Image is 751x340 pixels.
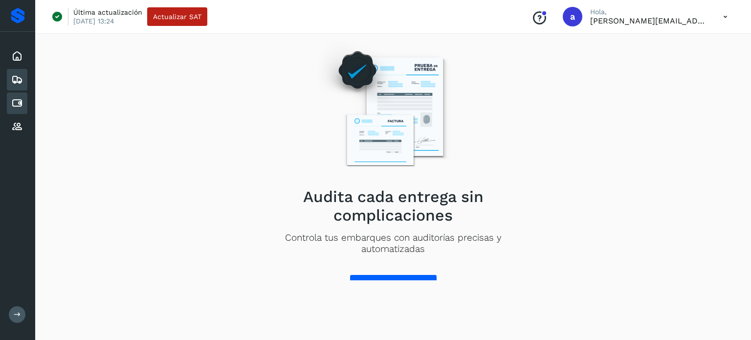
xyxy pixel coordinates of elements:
[309,36,478,180] img: Empty state image
[590,16,707,25] p: alejandro.delafuente@grupoventi.com.mx
[590,8,707,16] p: Hola,
[153,13,201,20] span: Actualizar SAT
[7,92,27,114] div: Cuentas por pagar
[7,69,27,91] div: Embarques
[73,8,142,17] p: Última actualización
[254,187,532,225] h2: Audita cada entrega sin complicaciones
[254,232,532,255] p: Controla tus embarques con auditorías precisas y automatizadas
[7,116,27,137] div: Proveedores
[73,17,114,25] p: [DATE] 13:24
[7,45,27,67] div: Inicio
[147,7,207,26] button: Actualizar SAT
